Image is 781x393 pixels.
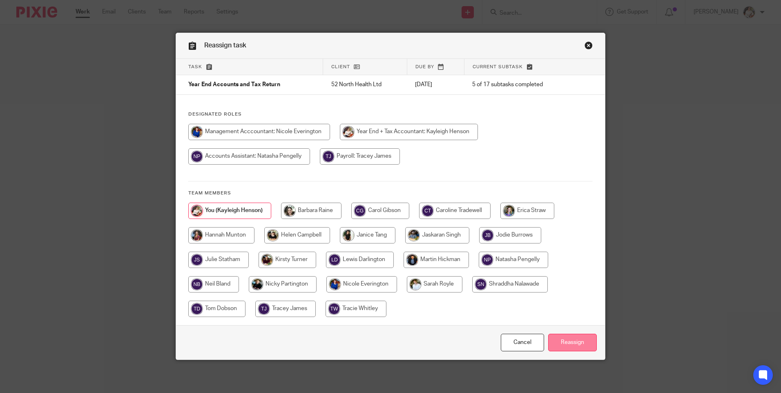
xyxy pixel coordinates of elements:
[204,42,246,49] span: Reassign task
[464,75,574,95] td: 5 of 17 subtasks completed
[188,82,280,88] span: Year End Accounts and Tax Return
[548,334,597,351] input: Reassign
[415,80,456,89] p: [DATE]
[188,111,593,118] h4: Designated Roles
[585,41,593,52] a: Close this dialog window
[415,65,434,69] span: Due by
[331,80,399,89] p: 52 North Health Ltd
[501,334,544,351] a: Close this dialog window
[473,65,523,69] span: Current subtask
[188,65,202,69] span: Task
[331,65,350,69] span: Client
[188,190,593,196] h4: Team members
